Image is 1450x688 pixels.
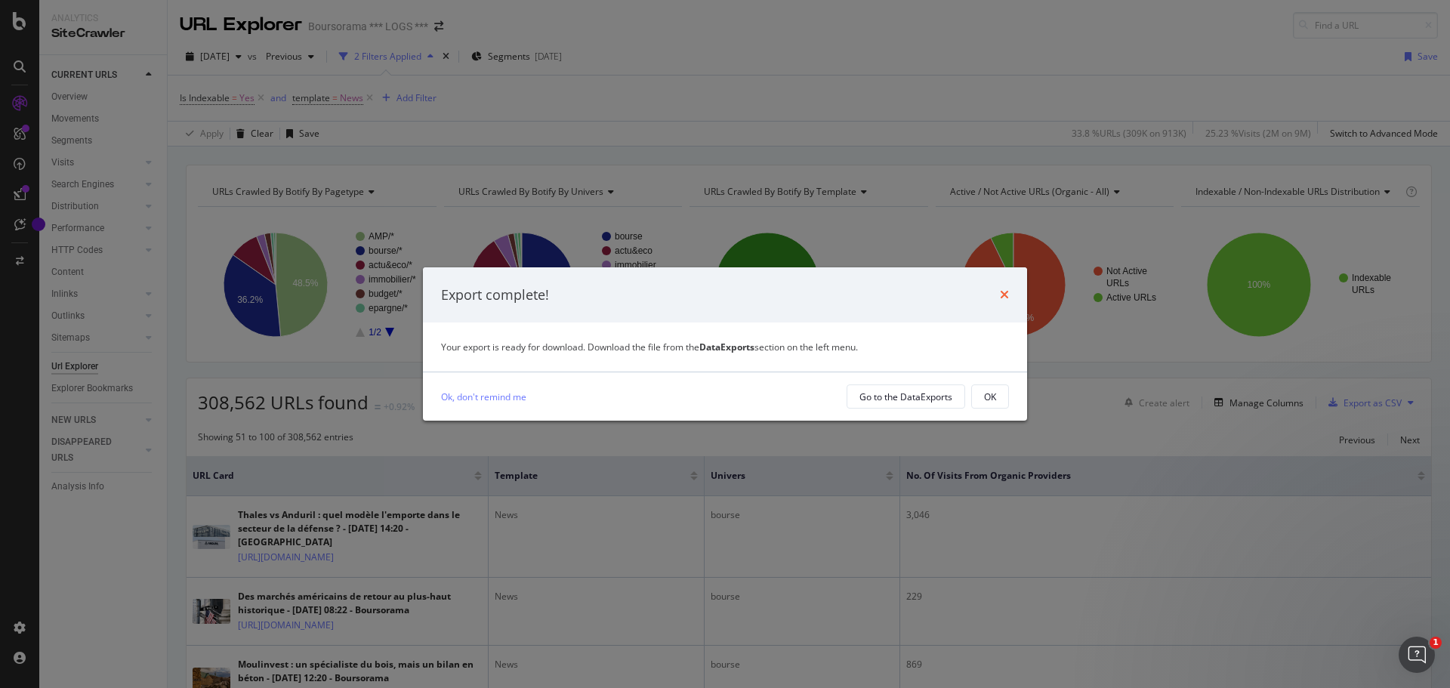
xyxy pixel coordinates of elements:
[441,389,526,405] a: Ok, don't remind me
[971,384,1009,409] button: OK
[441,341,1009,353] div: Your export is ready for download. Download the file from the
[984,390,996,403] div: OK
[1430,637,1442,649] span: 1
[423,267,1027,421] div: modal
[1399,637,1435,673] iframe: Intercom live chat
[441,285,549,305] div: Export complete!
[859,390,952,403] div: Go to the DataExports
[699,341,858,353] span: section on the left menu.
[847,384,965,409] button: Go to the DataExports
[699,341,754,353] strong: DataExports
[1000,285,1009,305] div: times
